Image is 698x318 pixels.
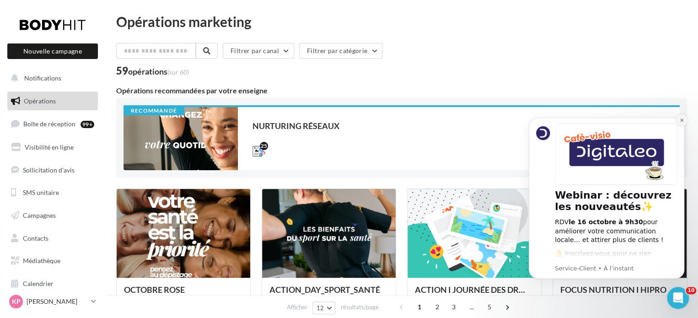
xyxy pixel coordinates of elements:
div: ACTION_DAY_SPORT_SANTÉ [269,285,388,303]
span: (sur 60) [167,68,189,76]
span: Opérations [24,97,56,105]
span: 12 [317,304,324,312]
div: 59 [116,66,189,76]
span: résultats/page [340,303,378,312]
a: Contacts [5,229,100,248]
div: OCTOBRE ROSE [124,285,243,303]
iframe: Intercom notifications message [515,106,698,313]
span: Visibilité en ligne [25,143,74,151]
span: 10 [686,287,696,294]
span: 5 [482,300,497,314]
span: SMS unitaire [23,189,59,196]
a: Médiathèque [5,251,100,270]
div: Opérations marketing [116,15,687,28]
span: 1 [412,300,427,314]
span: Médiathèque [23,257,60,264]
a: Boîte de réception99+ [5,114,100,134]
span: Calendrier [23,280,54,287]
div: opérations [128,67,189,75]
button: 12 [312,302,336,314]
button: Filtrer par canal [223,43,294,59]
p: [PERSON_NAME] [27,297,87,306]
div: 25 [260,142,268,150]
a: Opérations [5,92,100,111]
span: ... [464,300,479,314]
span: KP [12,297,21,306]
span: Campagnes [23,211,56,219]
a: KP [PERSON_NAME] [7,293,98,310]
span: 2 [430,300,445,314]
span: Afficher [287,303,307,312]
a: Calendrier [5,274,100,293]
span: Notifications [24,74,61,82]
button: Nouvelle campagne [7,43,98,59]
div: NURTURING RÉSEAUX [252,122,549,130]
div: 99+ [81,121,94,128]
div: ACTION I JOURNÉE DES DROITS DES FEMMES [415,285,534,303]
div: Recommandé [123,107,184,115]
a: SMS unitaire [5,183,100,202]
span: 3 [446,300,461,314]
button: Filtrer par catégorie [299,43,382,59]
a: Sollicitation d'avis [5,161,100,180]
a: Campagnes [5,206,100,225]
a: Visibilité en ligne [5,138,100,157]
button: Notifications [5,69,96,88]
span: Boîte de réception [23,120,75,128]
span: Sollicitation d'avis [23,166,75,173]
iframe: Intercom live chat [667,287,689,309]
div: Opérations recommandées par votre enseigne [116,87,687,94]
span: Contacts [23,234,48,242]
